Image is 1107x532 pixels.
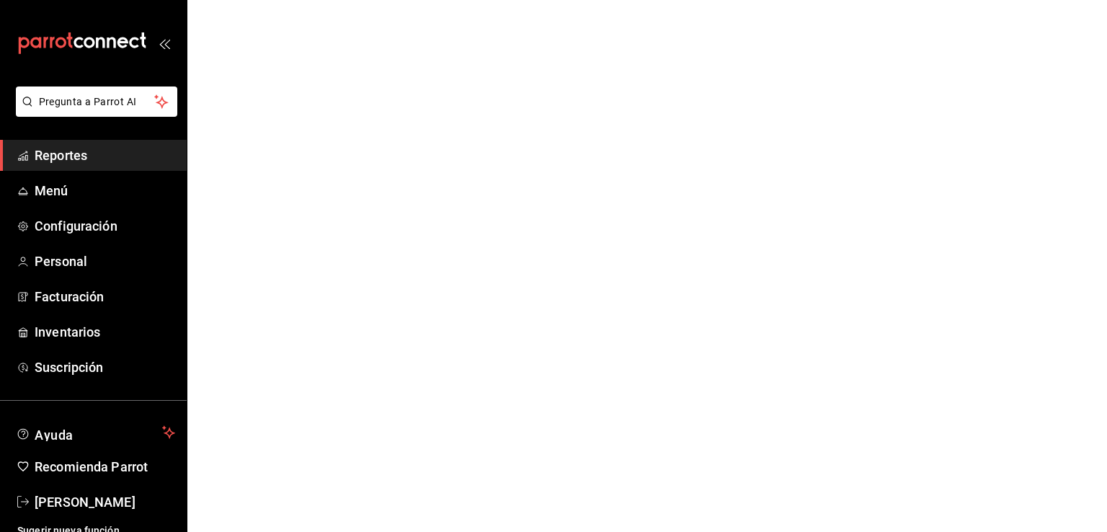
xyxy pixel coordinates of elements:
[35,146,175,165] span: Reportes
[35,322,175,342] span: Inventarios
[159,37,170,49] button: open_drawer_menu
[16,87,177,117] button: Pregunta a Parrot AI
[35,358,175,377] span: Suscripción
[35,216,175,236] span: Configuración
[35,457,175,476] span: Recomienda Parrot
[35,287,175,306] span: Facturación
[35,424,156,441] span: Ayuda
[35,492,175,512] span: [PERSON_NAME]
[35,181,175,200] span: Menú
[39,94,155,110] span: Pregunta a Parrot AI
[35,252,175,271] span: Personal
[10,105,177,120] a: Pregunta a Parrot AI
